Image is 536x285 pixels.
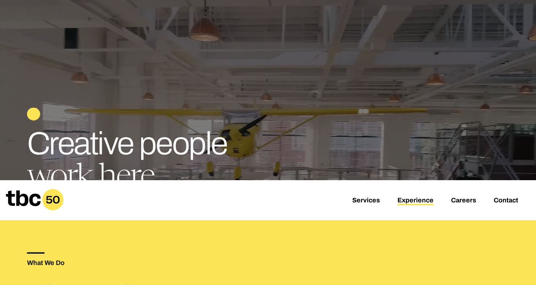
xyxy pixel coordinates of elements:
[397,197,434,205] a: Experience
[27,126,227,161] span: Creative people
[6,205,63,213] a: Home
[27,260,268,266] h5: What We Do
[352,197,380,205] a: Services
[451,197,476,205] a: Careers
[494,197,518,205] a: Contact
[27,162,160,194] span: work here.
